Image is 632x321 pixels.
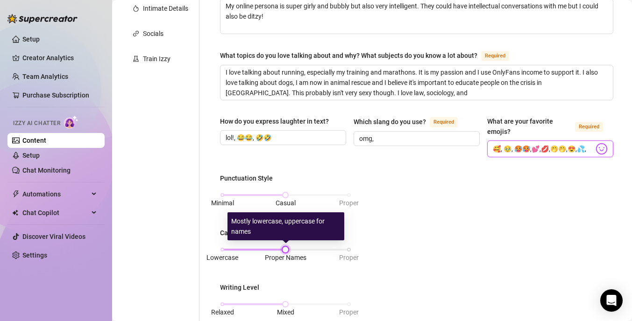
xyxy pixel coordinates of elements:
[265,254,306,261] span: Proper Names
[133,30,139,37] span: link
[22,137,46,144] a: Content
[211,199,234,207] span: Minimal
[220,50,477,61] div: What topics do you love talking about and why? What subjects do you know a lot about?
[220,50,519,61] label: What topics do you love talking about and why? What subjects do you know a lot about?
[22,251,47,259] a: Settings
[220,116,329,126] div: How do you express laughter in text?
[339,254,359,261] span: Proper
[143,54,170,64] div: Train Izzy
[211,308,234,316] span: Relaxed
[481,51,509,61] span: Required
[220,116,335,126] label: How do you express laughter in text?
[600,289,623,312] div: Open Intercom Messenger
[339,308,359,316] span: Proper
[227,212,344,240] div: Mostly lowercase, uppercase for names
[64,115,78,129] img: AI Chatter
[13,119,60,128] span: Izzy AI Chatter
[354,116,468,127] label: Which slang do you use?
[143,28,163,39] div: Socials
[276,199,296,207] span: Casual
[354,117,426,127] div: Which slang do you use?
[359,133,472,144] input: Which slang do you use?
[220,173,279,183] label: Punctuation Style
[430,117,458,127] span: Required
[22,205,89,220] span: Chat Copilot
[22,187,89,202] span: Automations
[220,228,285,238] label: Capitalization Style
[22,233,85,240] a: Discover Viral Videos
[220,65,613,100] textarea: What topics do you love talking about and why? What subjects do you know a lot about?
[143,3,188,14] div: Intimate Details
[575,122,603,132] span: Required
[493,143,594,155] input: What are your favorite emojis?
[339,199,359,207] span: Proper
[220,173,273,183] div: Punctuation Style
[133,5,139,12] span: fire
[487,116,571,137] div: What are your favorite emojis?
[226,133,339,143] input: How do you express laughter in text?
[206,254,238,261] span: Lowercase
[22,35,40,43] a: Setup
[220,282,266,293] label: Writing Level
[22,152,40,159] a: Setup
[487,116,613,137] label: What are your favorite emojis?
[220,228,278,238] div: Capitalization Style
[220,282,259,293] div: Writing Level
[12,209,18,216] img: Chat Copilot
[12,190,20,198] span: thunderbolt
[7,14,78,23] img: logo-BBDzfeDw.svg
[22,73,68,80] a: Team Analytics
[133,56,139,62] span: experiment
[22,50,97,65] a: Creator Analytics
[596,143,608,155] img: svg%3e
[277,308,294,316] span: Mixed
[22,91,89,99] a: Purchase Subscription
[22,167,71,174] a: Chat Monitoring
